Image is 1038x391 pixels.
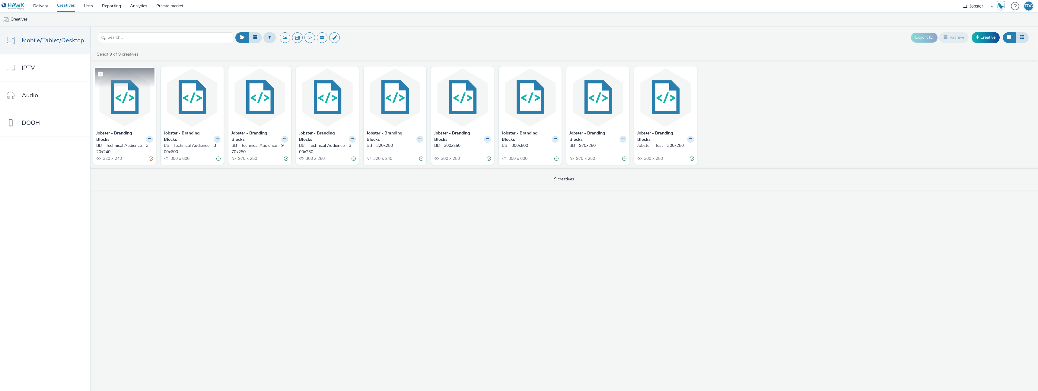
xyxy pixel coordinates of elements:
[299,130,347,143] strong: Jobster - Branding Blocks
[231,130,280,143] strong: Jobster - Branding Blocks
[996,1,1005,11] img: Hawk Academy
[419,156,423,162] div: Valid
[502,143,556,149] div: BB - 300x600
[972,32,1000,43] a: Creative
[149,156,153,162] div: Partially valid
[96,130,145,143] strong: Jobster - Branding Blocks
[170,156,189,161] span: 300 x 600
[433,68,492,127] img: BB - 300x250 visual
[643,156,663,161] span: 300 x 250
[367,143,423,149] a: BB - 320x250
[911,33,938,42] button: Export ID
[22,118,40,127] span: DOOH
[2,2,25,10] img: undefined Logo
[690,156,694,162] div: Valid
[96,143,151,155] div: BB - Technical Audience - 320x240
[110,51,112,57] strong: 9
[164,143,221,155] a: BB - Technical Audience - 300x600
[231,143,288,155] a: BB - Technical Audience - 970x250
[3,17,9,23] img: mobile
[622,156,626,162] div: Valid
[996,1,1008,11] a: Hawk Academy
[554,176,574,182] span: 9 creatives
[298,68,357,127] img: BB - Technical Audience - 300x250 visual
[230,68,290,127] img: BB - Technical Audience - 970x250 visual
[575,156,595,161] span: 970 x 250
[299,143,356,155] a: BB - Technical Audience - 300x250
[569,143,626,149] a: BB - 970x250
[569,143,624,149] div: BB - 970x250
[95,68,154,127] img: BB - Technical Audience - 320x240 visual
[637,130,686,143] strong: Jobster - Branding Blocks
[22,63,35,72] span: IPTV
[1015,32,1029,43] button: Table
[569,130,618,143] strong: Jobster - Branding Blocks
[508,156,527,161] span: 300 x 600
[502,143,559,149] a: BB - 300x600
[367,130,415,143] strong: Jobster - Branding Blocks
[440,156,460,161] span: 300 x 250
[1024,2,1033,11] div: TDG
[231,143,286,155] div: BB - Technical Audience - 970x250
[637,143,694,149] a: Jobster - Test - 300x250
[365,68,425,127] img: BB - 320x250 visual
[637,143,692,149] div: Jobster - Test - 300x250
[237,156,257,161] span: 970 x 250
[367,143,421,149] div: BB - 320x250
[162,68,222,127] img: BB - Technical Audience - 300x600 visual
[434,143,491,149] a: BB - 300x250
[434,130,482,143] strong: Jobster - Branding Blocks
[22,36,84,45] span: Mobile/Tablet/Desktop
[284,156,288,162] div: Valid
[373,156,392,161] span: 320 x 240
[434,143,489,149] div: BB - 300x250
[568,68,628,127] img: BB - 970x250 visual
[554,156,559,162] div: Valid
[102,156,122,161] span: 320 x 240
[216,156,221,162] div: Valid
[98,32,234,43] input: Search...
[299,143,353,155] div: BB - Technical Audience - 300x250
[352,156,356,162] div: Valid
[305,156,325,161] span: 300 x 250
[636,68,696,127] img: Jobster - Test - 300x250 visual
[1003,32,1016,43] button: Grid
[164,130,212,143] strong: Jobster - Branding Blocks
[96,51,141,57] a: Select of 9 creatives
[502,130,550,143] strong: Jobster - Branding Blocks
[939,32,969,43] button: Archive
[500,68,560,127] img: BB - 300x600 visual
[96,143,153,155] a: BB - Technical Audience - 320x240
[164,143,218,155] div: BB - Technical Audience - 300x600
[487,156,491,162] div: Valid
[22,91,38,100] span: Audio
